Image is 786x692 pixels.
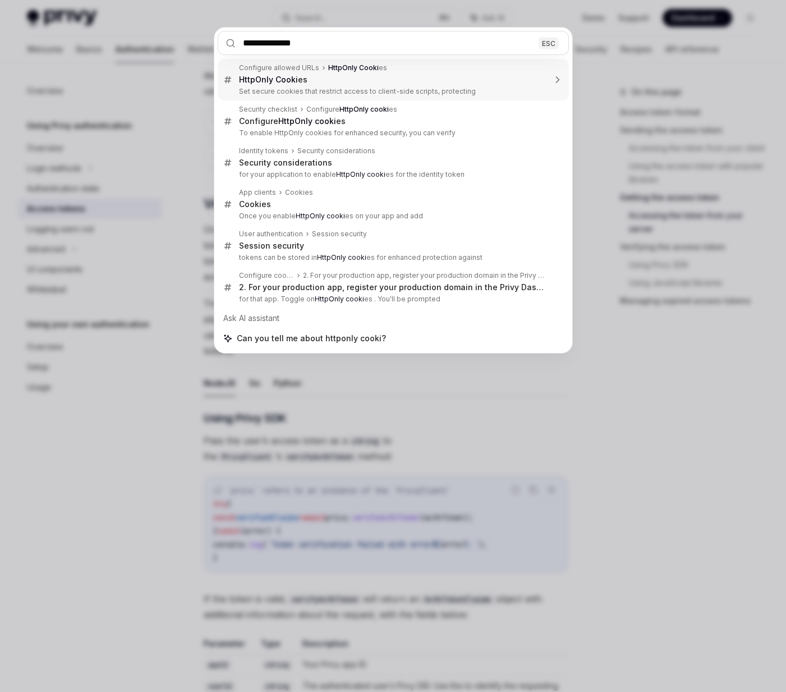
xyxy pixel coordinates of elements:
div: Session security [312,230,367,239]
b: HttpOnly Cooki [239,75,298,84]
div: Session security [239,241,304,251]
div: es [328,63,387,72]
p: tokens can be stored in es for enhanced protection against [239,253,545,262]
div: es [239,75,307,85]
b: HttpOnly cooki [315,295,364,303]
b: HttpOnly cooki [339,105,389,113]
b: HttpOnly cooki [336,170,385,178]
div: Cookies [239,199,271,209]
div: Configure cookies [239,271,294,280]
div: User authentication [239,230,303,239]
div: Configure es [306,105,397,114]
b: HttpOnly Cooki [328,63,379,72]
b: HttpOnly cooki [296,212,345,220]
b: HttpOnly cooki [278,116,336,126]
div: Cookies [285,188,313,197]
div: 2. For your production app, register your production domain in the Privy Dashboard [303,271,545,280]
div: Security checklist [239,105,297,114]
div: Configure allowed URLs [239,63,319,72]
div: Identity tokens [239,146,288,155]
p: To enable HttpOnly cookies for enhanced security, you can verify [239,129,545,138]
div: 2. For your production app, register your production domain in the Privy Dashboard [239,282,545,292]
div: Security considerations [297,146,375,155]
div: App clients [239,188,276,197]
span: Can you tell me about httponly cooki? [237,333,386,344]
div: Configure es [239,116,346,126]
div: Security considerations [239,158,332,168]
b: HttpOnly cooki [317,253,366,262]
div: ESC [539,37,559,49]
p: for that app. Toggle on es . You'll be prompted [239,295,545,304]
p: Once you enable es on your app and add [239,212,545,221]
p: Set secure cookies that restrict access to client-side scripts, protecting [239,87,545,96]
p: for your application to enable es for the identity token [239,170,545,179]
div: Ask AI assistant [218,308,569,328]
